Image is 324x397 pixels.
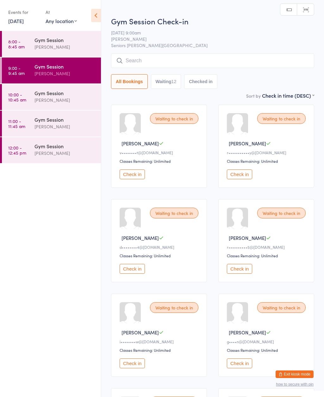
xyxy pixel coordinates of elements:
[120,347,200,353] div: Classes Remaining: Unlimited
[2,111,101,137] a: 11:00 -11:45 amGym Session[PERSON_NAME]
[34,43,96,51] div: [PERSON_NAME]
[8,17,24,24] a: [DATE]
[120,244,200,250] div: d••••••••4@[DOMAIN_NAME]
[120,253,200,258] div: Classes Remaining: Unlimited
[8,65,25,76] time: 9:00 - 9:45 am
[229,235,266,241] span: [PERSON_NAME]
[2,31,101,57] a: 8:00 -8:45 amGym Session[PERSON_NAME]
[227,150,308,155] div: r•••••••••••y@[DOMAIN_NAME]
[111,53,314,68] input: Search
[121,235,159,241] span: [PERSON_NAME]
[111,74,148,89] button: All Bookings
[111,36,304,42] span: [PERSON_NAME]
[120,150,200,155] div: v••••••••t@[DOMAIN_NAME]
[34,116,96,123] div: Gym Session
[120,264,145,274] button: Check in
[227,347,308,353] div: Classes Remaining: Unlimited
[34,96,96,104] div: [PERSON_NAME]
[8,39,25,49] time: 8:00 - 8:45 am
[111,42,314,48] span: Seniors [PERSON_NAME][GEOGRAPHIC_DATA]
[2,84,101,110] a: 10:00 -10:45 amGym Session[PERSON_NAME]
[111,16,314,26] h2: Gym Session Check-in
[227,358,252,368] button: Check in
[120,158,200,164] div: Classes Remaining: Unlimited
[227,339,308,344] div: g••••n@[DOMAIN_NAME]
[8,92,26,102] time: 10:00 - 10:45 am
[257,208,306,218] div: Waiting to check in
[151,74,181,89] button: Waiting12
[227,244,308,250] div: r••••••••••5@[DOMAIN_NAME]
[257,113,306,124] div: Waiting to check in
[121,329,159,336] span: [PERSON_NAME]
[229,329,266,336] span: [PERSON_NAME]
[227,169,252,179] button: Check in
[34,89,96,96] div: Gym Session
[34,36,96,43] div: Gym Session
[257,302,306,313] div: Waiting to check in
[2,137,101,163] a: 12:00 -12:45 pmGym Session[PERSON_NAME]
[227,158,308,164] div: Classes Remaining: Unlimited
[246,93,261,99] label: Sort by
[34,143,96,150] div: Gym Session
[120,339,200,344] div: i••••••••w@[DOMAIN_NAME]
[120,358,145,368] button: Check in
[229,140,266,147] span: [PERSON_NAME]
[46,7,77,17] div: At
[120,169,145,179] button: Check in
[262,92,314,99] div: Check in time (DESC)
[276,382,314,387] button: how to secure with pin
[34,70,96,77] div: [PERSON_NAME]
[150,302,198,313] div: Waiting to check in
[276,370,314,378] button: Exit kiosk mode
[34,150,96,157] div: [PERSON_NAME]
[34,123,96,130] div: [PERSON_NAME]
[121,140,159,147] span: [PERSON_NAME]
[227,253,308,258] div: Classes Remaining: Unlimited
[46,17,77,24] div: Any location
[8,7,39,17] div: Events for
[150,208,198,218] div: Waiting to check in
[227,264,252,274] button: Check in
[34,63,96,70] div: Gym Session
[184,74,217,89] button: Checked in
[8,119,25,129] time: 11:00 - 11:45 am
[2,58,101,83] a: 9:00 -9:45 amGym Session[PERSON_NAME]
[111,29,304,36] span: [DATE] 9:00am
[150,113,198,124] div: Waiting to check in
[171,79,177,84] div: 12
[8,145,26,155] time: 12:00 - 12:45 pm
